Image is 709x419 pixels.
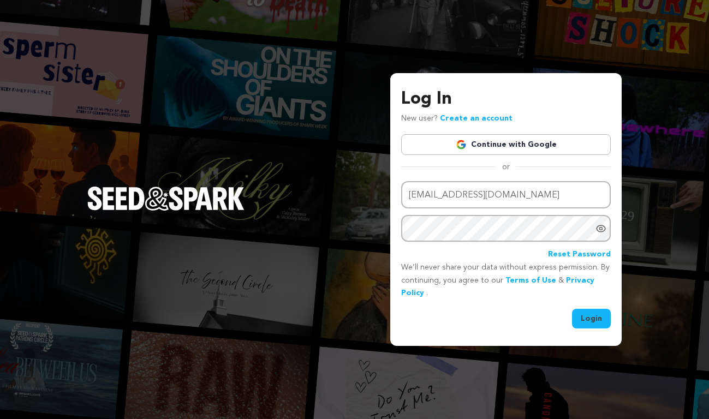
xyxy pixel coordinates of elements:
p: We’ll never share your data without express permission. By continuing, you agree to our & . [401,261,611,300]
span: or [496,161,516,172]
img: Google logo [456,139,467,150]
a: Reset Password [548,248,611,261]
a: Show password as plain text. Warning: this will display your password on the screen. [595,223,606,234]
a: Seed&Spark Homepage [87,187,245,232]
a: Create an account [440,115,513,122]
img: Seed&Spark Logo [87,187,245,211]
p: New user? [401,112,513,125]
button: Login [572,309,611,328]
input: Email address [401,181,611,209]
a: Terms of Use [505,277,556,284]
h3: Log In [401,86,611,112]
a: Continue with Google [401,134,611,155]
